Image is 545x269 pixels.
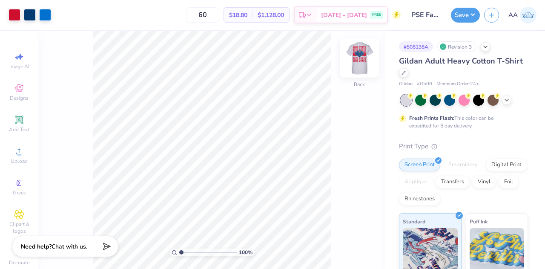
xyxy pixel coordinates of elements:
[409,115,454,121] strong: Fresh Prints Flash:
[399,41,433,52] div: # 508138A
[508,7,536,23] a: AA
[437,41,476,52] div: Revision 3
[13,189,26,196] span: Greek
[399,142,528,151] div: Print Type
[486,159,527,171] div: Digital Print
[470,217,488,226] span: Puff Ink
[403,217,425,226] span: Standard
[472,176,496,188] div: Vinyl
[399,193,440,205] div: Rhinestones
[399,176,433,188] div: Applique
[258,11,284,20] span: $1,128.00
[21,243,52,251] strong: Need help?
[399,159,440,171] div: Screen Print
[417,81,432,88] span: # G500
[499,176,519,188] div: Foil
[372,12,381,18] span: FREE
[229,11,247,20] span: $18.80
[508,10,518,20] span: AA
[436,81,479,88] span: Minimum Order: 24 +
[342,41,376,75] img: Back
[52,243,87,251] span: Chat with us.
[409,114,514,130] div: This color can be expedited for 5 day delivery.
[354,81,365,88] div: Back
[9,63,29,70] span: Image AI
[9,126,29,133] span: Add Text
[405,6,447,23] input: Untitled Design
[399,81,413,88] span: Gildan
[9,259,29,266] span: Decorate
[436,176,470,188] div: Transfers
[239,249,252,256] span: 100 %
[451,8,480,23] button: Save
[443,159,483,171] div: Embroidery
[321,11,367,20] span: [DATE] - [DATE]
[520,7,536,23] img: Ava Allard
[10,95,29,101] span: Designs
[399,56,523,66] span: Gildan Adult Heavy Cotton T-Shirt
[11,158,28,165] span: Upload
[4,221,34,234] span: Clipart & logos
[186,7,219,23] input: – –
